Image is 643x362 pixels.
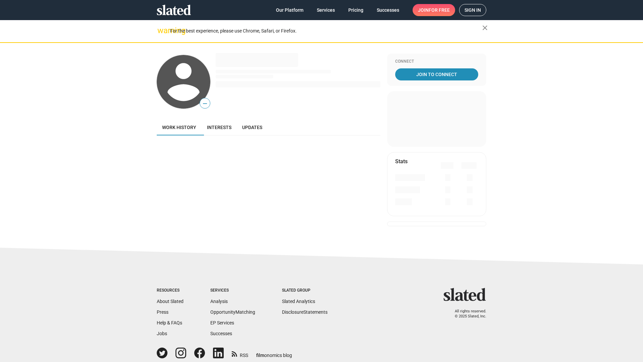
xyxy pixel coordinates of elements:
span: Work history [162,125,196,130]
a: EP Services [210,320,234,325]
mat-card-title: Stats [395,158,408,165]
a: About Slated [157,299,184,304]
mat-icon: close [481,24,489,32]
a: Help & FAQs [157,320,182,325]
span: Updates [242,125,262,130]
span: Join [418,4,450,16]
a: Joinfor free [413,4,455,16]
p: All rights reserved. © 2025 Slated, Inc. [448,309,486,319]
span: Join To Connect [397,68,477,80]
a: OpportunityMatching [210,309,255,315]
a: Analysis [210,299,228,304]
div: Resources [157,288,184,293]
a: Successes [210,331,232,336]
a: Interests [202,119,237,135]
a: Work history [157,119,202,135]
a: RSS [232,348,248,359]
span: Interests [207,125,231,130]
a: Slated Analytics [282,299,315,304]
span: Services [317,4,335,16]
a: Join To Connect [395,68,478,80]
a: Successes [371,4,405,16]
a: filmonomics blog [256,347,292,359]
span: Our Platform [276,4,303,16]
div: Services [210,288,255,293]
span: for free [429,4,450,16]
mat-icon: warning [157,26,165,35]
div: For the best experience, please use Chrome, Safari, or Firefox. [170,26,482,36]
a: DisclosureStatements [282,309,328,315]
span: — [200,99,210,108]
span: film [256,353,264,358]
div: Slated Group [282,288,328,293]
a: Jobs [157,331,167,336]
div: Connect [395,59,478,64]
a: Sign in [459,4,486,16]
span: Sign in [465,4,481,16]
a: Our Platform [271,4,309,16]
a: Pricing [343,4,369,16]
a: Services [311,4,340,16]
a: Press [157,309,168,315]
span: Pricing [348,4,363,16]
a: Updates [237,119,268,135]
span: Successes [377,4,399,16]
